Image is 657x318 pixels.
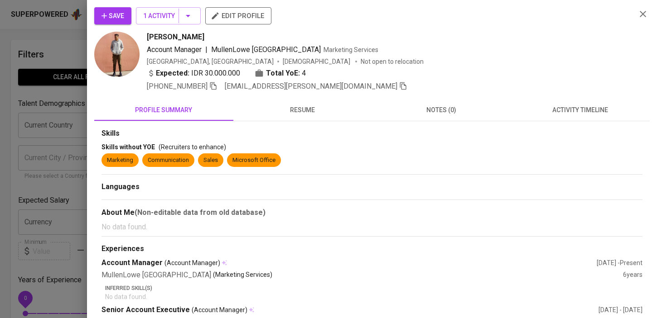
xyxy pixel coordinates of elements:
[105,292,643,301] p: No data found.
[101,258,597,268] div: Account Manager
[94,7,131,24] button: Save
[101,10,124,22] span: Save
[147,57,274,66] div: [GEOGRAPHIC_DATA], [GEOGRAPHIC_DATA]
[361,57,424,66] p: Not open to relocation
[100,104,228,116] span: profile summary
[211,45,321,54] span: MullenLowe [GEOGRAPHIC_DATA]
[101,182,643,192] div: Languages
[101,244,643,254] div: Experiences
[101,270,623,280] div: MullenLowe [GEOGRAPHIC_DATA]
[302,68,306,79] span: 4
[283,57,352,66] span: [DEMOGRAPHIC_DATA]
[623,270,643,280] div: 6 years
[147,45,202,54] span: Account Manager
[107,156,133,165] div: Marketing
[148,156,189,165] div: Communication
[164,258,220,267] span: (Account Manager)
[147,68,240,79] div: IDR 30.000.000
[192,305,247,314] span: (Account Manager)
[599,305,643,314] div: [DATE] - [DATE]
[147,32,204,43] span: [PERSON_NAME]
[105,284,643,292] p: Inferred Skill(s)
[143,10,193,22] span: 1 Activity
[101,222,643,233] p: No data found.
[101,143,155,151] span: Skills without YOE
[597,258,643,267] div: [DATE] - Present
[159,143,226,151] span: (Recruiters to enhance)
[101,207,643,218] div: About Me
[101,128,643,139] div: Skills
[324,46,378,53] span: Marketing Services
[203,156,218,165] div: Sales
[205,44,208,55] span: |
[232,156,275,165] div: Microsoft Office
[135,208,266,217] b: (Non-editable data from old database)
[239,104,367,116] span: resume
[517,104,645,116] span: activity timeline
[147,82,208,90] span: [PHONE_NUMBER]
[101,305,599,315] div: Senior Account Executive
[225,82,397,90] span: [EMAIL_ADDRESS][PERSON_NAME][DOMAIN_NAME]
[205,7,271,24] button: edit profile
[266,68,300,79] b: Total YoE:
[205,12,271,19] a: edit profile
[213,10,264,22] span: edit profile
[94,32,140,77] img: 5baa180b008b19784275e335ccb47c23.jpg
[156,68,189,79] b: Expected:
[136,7,201,24] button: 1 Activity
[377,104,506,116] span: notes (0)
[213,270,272,280] p: (Marketing Services)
